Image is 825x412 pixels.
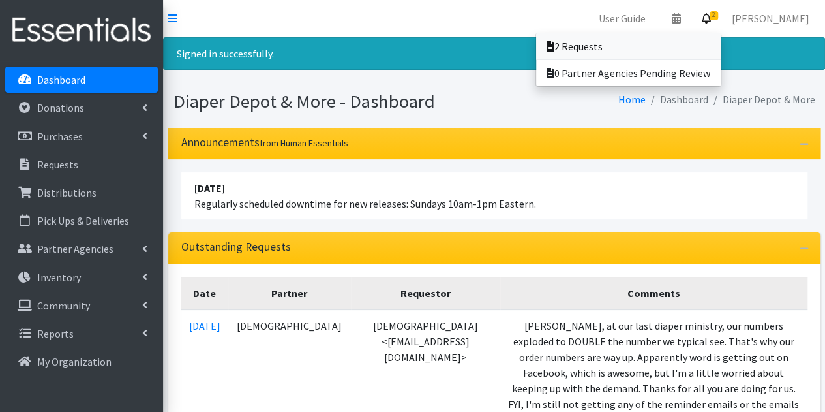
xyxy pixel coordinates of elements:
a: Distributions [5,180,158,206]
p: My Organization [37,355,112,368]
p: Pick Ups & Deliveries [37,214,129,227]
a: Community [5,293,158,319]
h1: Diaper Depot & More - Dashboard [173,90,490,113]
p: Reports [37,327,74,340]
th: Requestor [351,277,500,309]
a: 2 [691,5,721,31]
th: Comments [500,277,807,309]
a: Reports [5,321,158,347]
div: Signed in successfully. [163,37,825,70]
a: Inventory [5,264,158,291]
p: Inventory [37,271,81,284]
small: from Human Essentials [260,137,348,149]
a: My Organization [5,349,158,375]
p: Community [37,299,90,312]
a: 2 Requests [536,33,721,59]
a: Dashboard [5,67,158,93]
a: Purchases [5,123,158,150]
a: Donations [5,95,158,121]
a: Pick Ups & Deliveries [5,208,158,234]
span: 2 [710,11,718,20]
h3: Announcements [181,136,348,150]
a: [PERSON_NAME] [721,5,820,31]
li: Regularly scheduled downtime for new releases: Sundays 10am-1pm Eastern. [181,172,807,219]
a: Requests [5,151,158,178]
img: HumanEssentials [5,8,158,52]
li: Diaper Depot & More [708,90,815,109]
a: Home [618,93,646,106]
a: Partner Agencies [5,236,158,262]
p: Purchases [37,130,83,143]
h3: Outstanding Requests [181,240,291,254]
p: Dashboard [37,73,85,86]
p: Donations [37,101,84,114]
a: User Guide [588,5,656,31]
p: Partner Agencies [37,242,113,255]
a: [DATE] [189,319,220,332]
th: Date [181,277,228,309]
strong: [DATE] [194,182,225,195]
li: Dashboard [646,90,708,109]
a: 0 Partner Agencies Pending Review [536,60,721,86]
th: Partner [228,277,351,309]
p: Requests [37,158,78,171]
p: Distributions [37,186,97,199]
